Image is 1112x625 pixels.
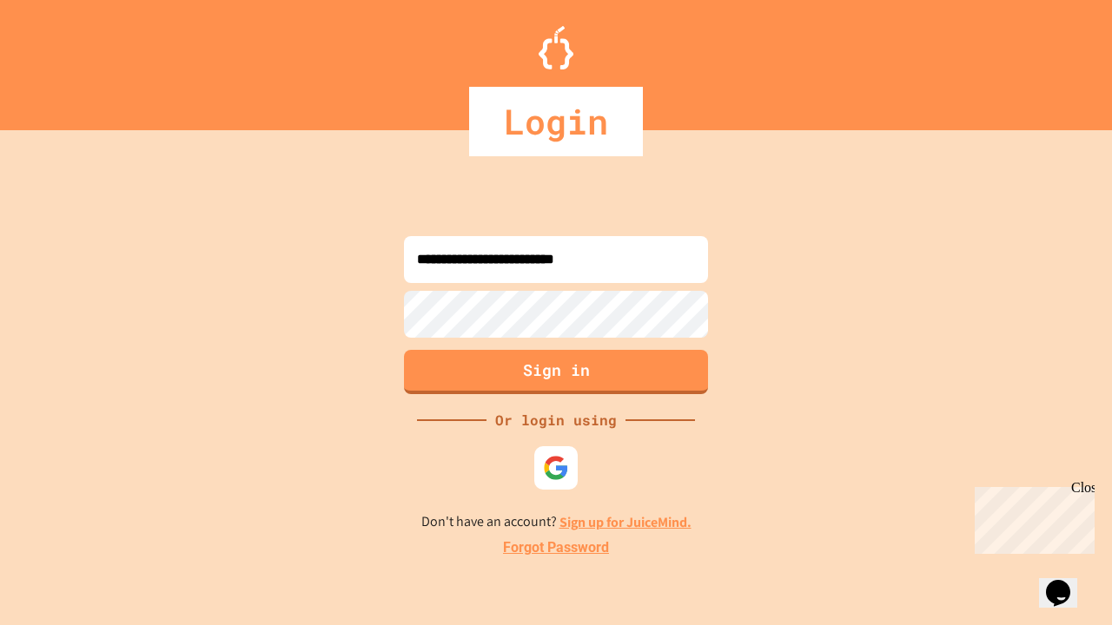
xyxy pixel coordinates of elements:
div: Login [469,87,643,156]
iframe: chat widget [968,480,1095,554]
a: Sign up for JuiceMind. [559,513,692,531]
iframe: chat widget [1039,556,1095,608]
button: Sign in [404,350,708,394]
div: Or login using [486,410,625,431]
div: Chat with us now!Close [7,7,120,110]
img: Logo.svg [539,26,573,69]
p: Don't have an account? [421,511,692,533]
img: google-icon.svg [543,455,569,481]
a: Forgot Password [503,537,609,558]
